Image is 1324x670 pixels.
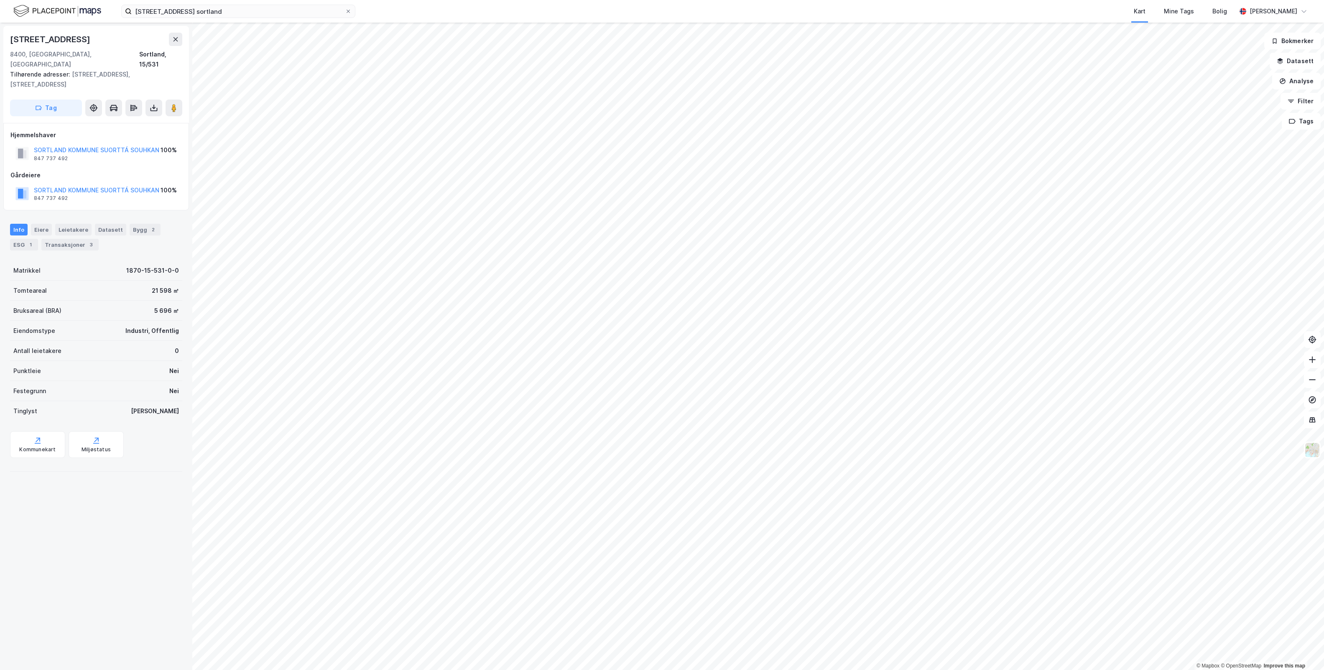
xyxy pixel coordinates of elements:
input: Søk på adresse, matrikkel, gårdeiere, leietakere eller personer [132,5,345,18]
div: Nei [169,366,179,376]
div: 1870-15-531-0-0 [126,266,179,276]
div: ESG [10,239,38,251]
button: Tags [1282,113,1321,130]
div: Eiendomstype [13,326,55,336]
div: Industri, Offentlig [125,326,179,336]
div: Festegrunn [13,386,46,396]
div: [PERSON_NAME] [131,406,179,416]
a: Improve this map [1264,663,1305,669]
div: Bruksareal (BRA) [13,306,61,316]
img: logo.f888ab2527a4732fd821a326f86c7f29.svg [13,4,101,18]
a: OpenStreetMap [1221,663,1261,669]
div: Leietakere [55,224,92,235]
div: Info [10,224,28,235]
div: 100% [161,145,177,155]
div: Bolig [1212,6,1227,16]
div: 100% [161,185,177,195]
a: Mapbox [1196,663,1219,669]
img: Z [1304,442,1320,458]
div: 847 737 492 [34,195,68,202]
div: Mine Tags [1164,6,1194,16]
div: 2 [149,225,157,234]
button: Bokmerker [1264,33,1321,49]
div: Datasett [95,224,126,235]
div: Punktleie [13,366,41,376]
button: Datasett [1270,53,1321,69]
div: Miljøstatus [82,446,111,453]
span: Tilhørende adresser: [10,71,72,78]
div: 5 696 ㎡ [154,306,179,316]
div: Kart [1134,6,1145,16]
div: Tomteareal [13,286,47,296]
div: Kommunekart [19,446,56,453]
div: 21 598 ㎡ [152,286,179,296]
div: [PERSON_NAME] [1250,6,1297,16]
div: 0 [175,346,179,356]
div: Gårdeiere [10,170,182,180]
div: 8400, [GEOGRAPHIC_DATA], [GEOGRAPHIC_DATA] [10,49,139,69]
div: Eiere [31,224,52,235]
div: Bygg [130,224,161,235]
div: 847 737 492 [34,155,68,162]
button: Analyse [1272,73,1321,90]
div: Antall leietakere [13,346,61,356]
iframe: Chat Widget [1282,630,1324,670]
button: Filter [1281,93,1321,110]
div: [STREET_ADDRESS], [STREET_ADDRESS] [10,69,176,90]
div: Nei [169,386,179,396]
div: Kontrollprogram for chat [1282,630,1324,670]
button: Tag [10,100,82,116]
div: Matrikkel [13,266,41,276]
div: 3 [87,240,95,249]
div: Sortland, 15/531 [139,49,182,69]
div: 1 [26,240,35,249]
div: Hjemmelshaver [10,130,182,140]
div: Transaksjoner [41,239,99,251]
div: Tinglyst [13,406,37,416]
div: [STREET_ADDRESS] [10,33,92,46]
